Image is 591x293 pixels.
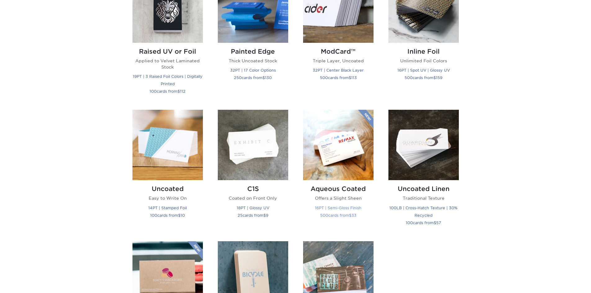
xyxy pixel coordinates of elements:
span: $ [349,213,351,218]
img: Aqueous Coated Business Cards [303,110,374,180]
small: 32PT | Center Black Layer [313,68,364,73]
span: 500 [405,75,413,80]
h2: Painted Edge [218,48,288,55]
p: Traditional Texture [388,195,459,201]
span: 25 [238,213,243,218]
span: 100 [150,213,157,218]
small: cards from [150,213,185,218]
span: 100 [406,220,413,225]
small: cards from [406,220,441,225]
span: 500 [320,75,328,80]
span: 57 [436,220,441,225]
h2: Uncoated Linen [388,185,459,193]
p: Unlimited Foil Colors [388,58,459,64]
a: C1S Business Cards C1S Coated on Front Only 18PT | Glossy UV 25cards from$9 [218,110,288,233]
small: 18PT | Glossy UV [237,206,269,210]
img: Uncoated Linen Business Cards [388,110,459,180]
small: cards from [238,213,268,218]
span: $ [263,213,266,218]
p: Easy to Write On [132,195,203,201]
h2: Inline Foil [388,48,459,55]
span: $ [262,75,265,80]
small: 100LB | Cross-Hatch Texture | 30% Recycled [389,206,458,218]
img: C1S Business Cards [218,110,288,180]
h2: ModCard™ [303,48,374,55]
small: cards from [234,75,272,80]
span: 130 [265,75,272,80]
p: Offers a Slight Sheen [303,195,374,201]
span: 250 [234,75,242,80]
span: 500 [320,213,328,218]
span: 159 [436,75,442,80]
a: Uncoated Linen Business Cards Uncoated Linen Traditional Texture 100LB | Cross-Hatch Texture | 30... [388,110,459,233]
span: 100 [150,89,157,94]
span: $ [434,220,436,225]
h2: Aqueous Coated [303,185,374,193]
a: Aqueous Coated Business Cards Aqueous Coated Offers a Slight Sheen 16PT | Semi-Gloss Finish 500ca... [303,110,374,233]
span: $ [349,75,351,80]
p: Thick Uncoated Stock [218,58,288,64]
small: cards from [320,75,357,80]
small: cards from [320,213,356,218]
small: cards from [150,89,186,94]
p: Triple Layer, Uncoated [303,58,374,64]
img: New Product [187,241,203,260]
small: 16PT | Spot UV | Glossy UV [397,68,450,73]
h2: Uncoated [132,185,203,193]
img: New Product [358,110,374,128]
span: 10 [181,213,185,218]
span: 112 [180,89,186,94]
span: $ [178,213,181,218]
span: 33 [351,213,356,218]
h2: C1S [218,185,288,193]
span: $ [177,89,180,94]
small: 32PT | 17 Color Options [230,68,276,73]
small: 16PT | Semi-Gloss Finish [315,206,361,210]
a: Uncoated Business Cards Uncoated Easy to Write On 14PT | Stamped Foil 100cards from$10 [132,110,203,233]
span: 113 [351,75,357,80]
span: $ [433,75,436,80]
small: 14PT | Stamped Foil [148,206,187,210]
span: 9 [266,213,268,218]
small: 19PT | 3 Raised Foil Colors | Digitally Printed [133,74,203,86]
small: cards from [405,75,442,80]
p: Coated on Front Only [218,195,288,201]
img: Uncoated Business Cards [132,110,203,180]
h2: Raised UV or Foil [132,48,203,55]
p: Applied to Velvet Laminated Stock [132,58,203,70]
